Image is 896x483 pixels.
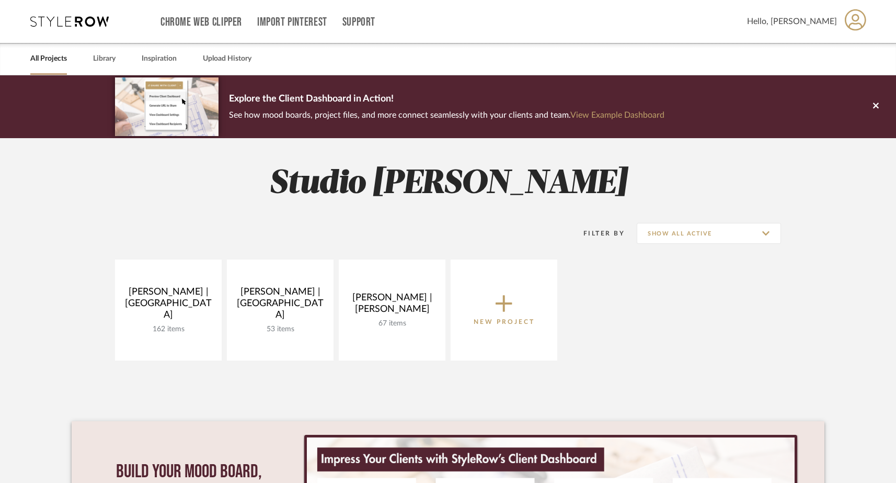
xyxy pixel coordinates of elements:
[570,228,625,239] div: Filter By
[30,52,67,66] a: All Projects
[347,292,437,319] div: [PERSON_NAME] | [PERSON_NAME]
[342,18,375,27] a: Support
[72,164,824,204] h2: Studio [PERSON_NAME]
[160,18,242,27] a: Chrome Web Clipper
[257,18,327,27] a: Import Pinterest
[203,52,251,66] a: Upload History
[235,325,325,334] div: 53 items
[93,52,116,66] a: Library
[474,317,535,327] p: New Project
[570,111,664,119] a: View Example Dashboard
[123,286,213,325] div: [PERSON_NAME] | [GEOGRAPHIC_DATA]
[229,108,664,122] p: See how mood boards, project files, and more connect seamlessly with your clients and team.
[115,77,219,136] img: d5d033c5-7b12-40c2-a960-1ecee1989c38.png
[142,52,177,66] a: Inspiration
[123,325,213,334] div: 162 items
[747,15,837,28] span: Hello, [PERSON_NAME]
[451,260,557,361] button: New Project
[235,286,325,325] div: [PERSON_NAME] | [GEOGRAPHIC_DATA]
[229,91,664,108] p: Explore the Client Dashboard in Action!
[347,319,437,328] div: 67 items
